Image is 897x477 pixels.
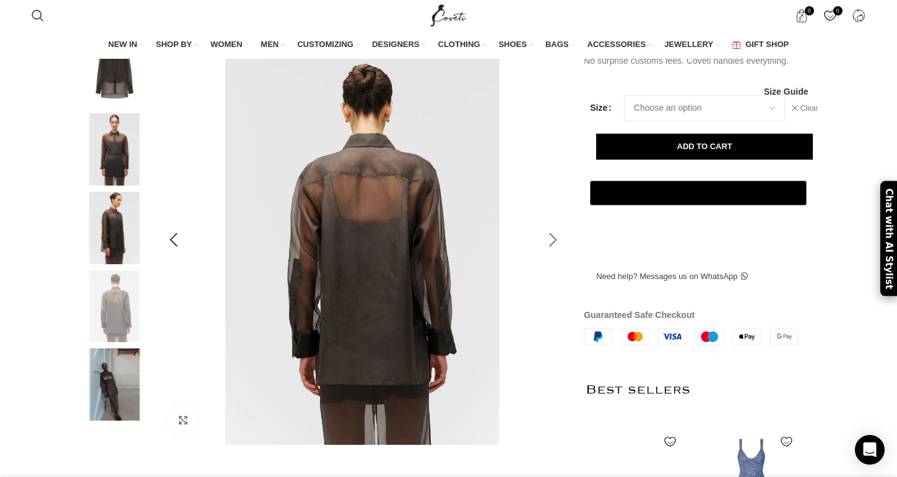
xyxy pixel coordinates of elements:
img: Oroton Brown dress [77,113,152,186]
span: 0 [805,6,814,15]
a: 0 [818,3,843,28]
div: Open Intercom Messenger [855,435,885,465]
span: DESIGNERS [372,39,420,50]
a: Need help? Messages us on WhatsApp [584,264,760,290]
img: guaranteed-safe-checkout-bordered.j [584,328,799,345]
a: Search [25,3,50,28]
span: JEWELLERY [664,39,713,50]
a: WOMEN [210,32,248,58]
a: DESIGNERS [372,32,426,58]
a: SHOP BY [156,32,198,58]
img: Organdy Overshirt [77,270,152,343]
iframe: Secure express checkout frame [587,212,809,241]
button: Add to cart [596,134,813,160]
strong: Guaranteed Safe Checkout [584,310,695,320]
span: GIFT SHOP [745,39,789,50]
img: Oroton clothing [77,348,152,421]
a: BAGS [545,32,575,58]
span: CLOTHING [438,39,480,50]
a: GIFT SHOP [732,32,789,58]
span: SHOES [498,39,527,50]
span: SHOP BY [156,39,192,50]
a: ACCESSORIES [587,32,652,58]
a: SHOES [498,32,533,58]
img: Oroton dresses [77,192,152,264]
p: No surprise customs fees. Coveti handles everything. [584,54,817,67]
div: Main navigation [25,32,872,58]
span: NEW IN [108,39,137,50]
h2: Best sellers [586,358,800,423]
a: CLOTHING [438,32,487,58]
div: My Wishlist [818,3,843,28]
a: JEWELLERY [664,32,719,58]
span: 0 [833,6,843,15]
a: MEN [261,32,285,58]
a: CUSTOMIZING [297,32,360,58]
span: CUSTOMIZING [297,39,353,50]
button: Pay with GPay [590,181,807,205]
label: Size [590,101,612,114]
span: BAGS [545,39,569,50]
a: 0 [789,3,815,28]
span: WOMEN [210,39,242,50]
a: Clear [791,103,818,114]
a: Site logo [428,10,469,20]
span: MEN [261,39,279,50]
span: ACCESSORIES [587,39,646,50]
img: GiftBag [732,41,741,49]
a: NEW IN [108,32,144,58]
